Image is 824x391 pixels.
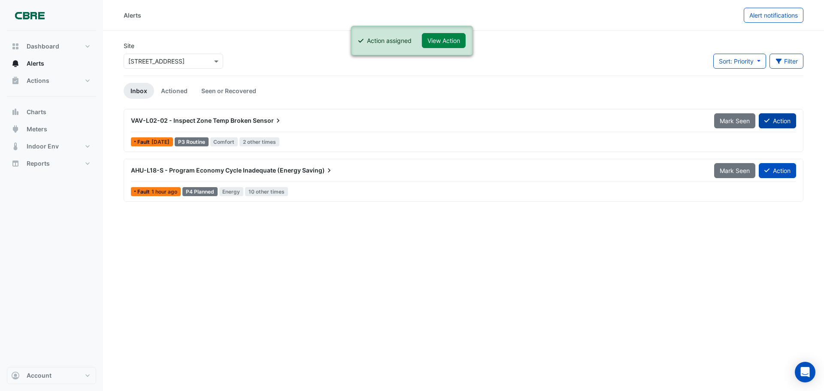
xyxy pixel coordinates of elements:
button: Account [7,367,96,384]
span: Mark Seen [720,167,750,174]
span: 2 other times [239,137,279,146]
a: Seen or Recovered [194,83,263,99]
span: Saving) [302,166,333,175]
app-icon: Indoor Env [11,142,20,151]
div: Action assigned [367,36,412,45]
app-icon: Dashboard [11,42,20,51]
span: Sensor [253,116,282,125]
img: Company Logo [10,7,49,24]
span: Actions [27,76,49,85]
span: Alerts [27,59,44,68]
button: Actions [7,72,96,89]
span: Mon 11-Aug-2025 06:19 AEST [151,139,170,145]
span: Account [27,371,51,380]
button: View Action [422,33,466,48]
span: Indoor Env [27,142,59,151]
span: Reports [27,159,50,168]
button: Meters [7,121,96,138]
button: Reports [7,155,96,172]
button: Indoor Env [7,138,96,155]
span: Comfort [210,137,238,146]
app-icon: Alerts [11,59,20,68]
span: Sort: Priority [719,58,754,65]
button: Dashboard [7,38,96,55]
button: Action [759,163,796,178]
button: Charts [7,103,96,121]
span: Fault [137,189,151,194]
button: Filter [769,54,804,69]
button: Mark Seen [714,163,755,178]
span: VAV-L02-02 - Inspect Zone Temp Broken [131,117,251,124]
app-icon: Reports [11,159,20,168]
a: Inbox [124,83,154,99]
button: Alerts [7,55,96,72]
span: Mark Seen [720,117,750,124]
span: Energy [219,187,244,196]
button: Mark Seen [714,113,755,128]
button: Alert notifications [744,8,803,23]
span: Alert notifications [749,12,798,19]
span: Fri 29-Aug-2025 11:18 AEST [151,188,177,195]
span: Dashboard [27,42,59,51]
div: P3 Routine [175,137,209,146]
button: Action [759,113,796,128]
div: Open Intercom Messenger [795,362,815,382]
span: Meters [27,125,47,133]
span: AHU-L18-S - Program Economy Cycle Inadequate (Energy [131,167,301,174]
app-icon: Charts [11,108,20,116]
app-icon: Actions [11,76,20,85]
div: P4 Planned [182,187,218,196]
span: Charts [27,108,46,116]
app-icon: Meters [11,125,20,133]
label: Site [124,41,134,50]
span: Fault [137,139,151,145]
button: Sort: Priority [713,54,766,69]
div: Alerts [124,11,141,20]
span: 10 other times [245,187,288,196]
a: Actioned [154,83,194,99]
